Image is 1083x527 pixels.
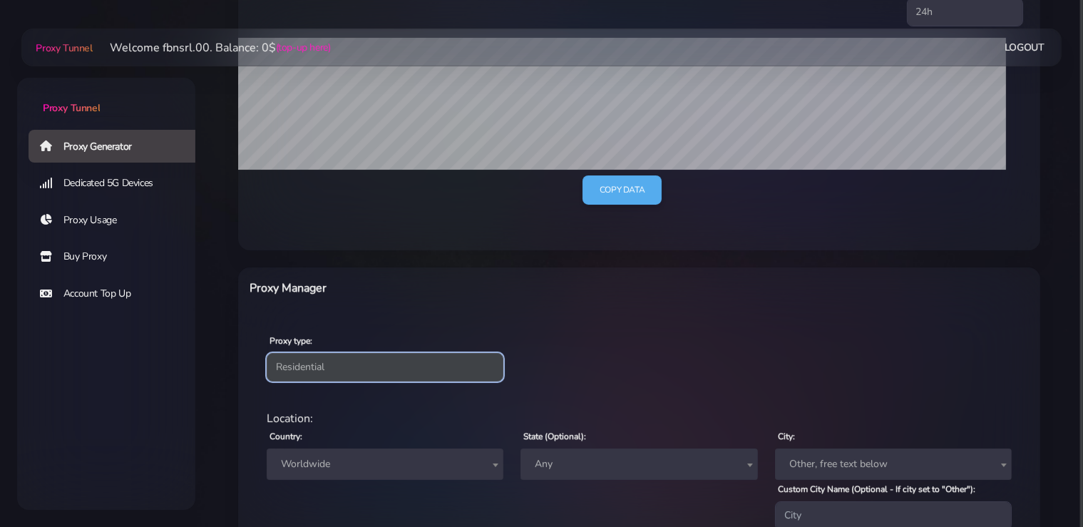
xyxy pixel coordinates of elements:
[582,175,662,205] a: Copy data
[276,40,331,55] a: (top-up here)
[778,430,795,443] label: City:
[93,39,331,56] li: Welcome fbnsrl.00. Balance: 0$
[520,449,757,480] span: Any
[29,277,207,310] a: Account Top Up
[267,449,503,480] span: Worldwide
[258,410,1020,427] div: Location:
[17,78,195,116] a: Proxy Tunnel
[33,36,92,59] a: Proxy Tunnel
[1005,34,1044,61] a: Logout
[784,454,1003,474] span: Other, free text below
[775,449,1012,480] span: Other, free text below
[29,204,207,237] a: Proxy Usage
[29,240,207,273] a: Buy Proxy
[29,167,207,200] a: Dedicated 5G Devices
[778,483,975,496] label: Custom City Name (Optional - If city set to "Other"):
[529,454,749,474] span: Any
[43,101,100,115] span: Proxy Tunnel
[270,430,302,443] label: Country:
[36,41,92,55] span: Proxy Tunnel
[250,279,697,297] h6: Proxy Manager
[1001,445,1065,509] iframe: Webchat Widget
[523,430,586,443] label: State (Optional):
[29,130,207,163] a: Proxy Generator
[275,454,495,474] span: Worldwide
[270,334,312,347] label: Proxy type:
